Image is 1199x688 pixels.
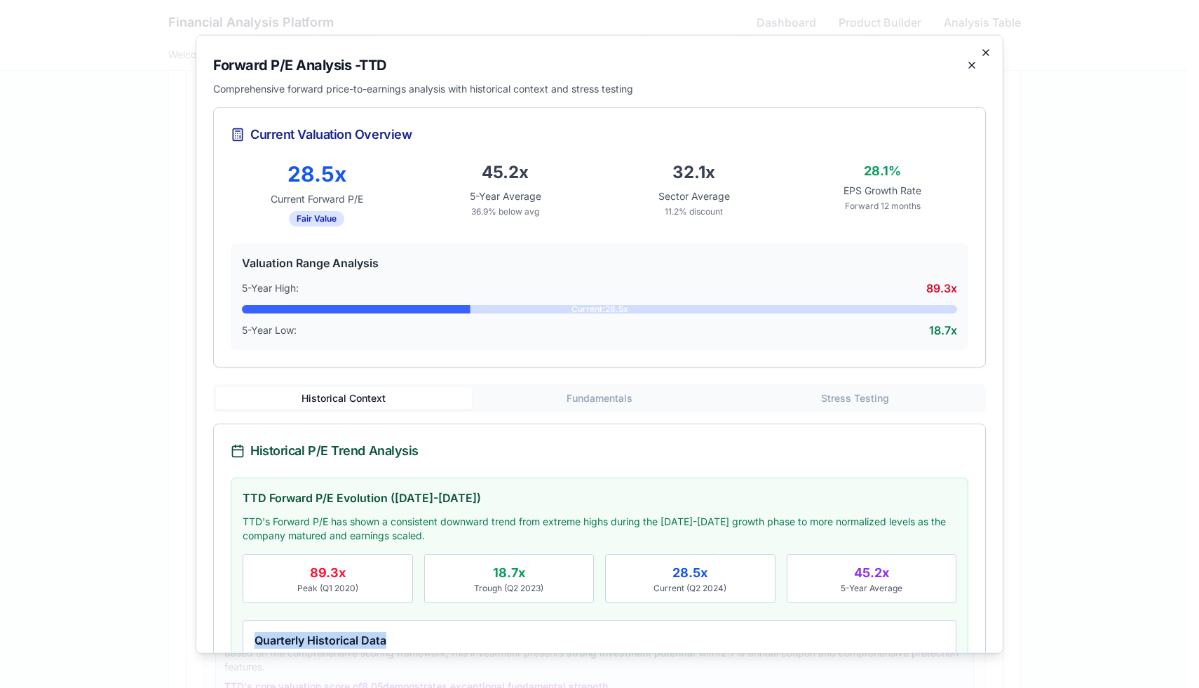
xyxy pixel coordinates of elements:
div: 11.2% discount [608,205,780,217]
div: 18.7x [433,562,585,582]
h4: Valuation Range Analysis [242,254,957,271]
div: 45.2 x [796,562,948,582]
h5: Quarterly Historical Data [255,631,944,648]
div: Trough (Q2 2023) [433,582,585,593]
div: 5-Year Average [419,189,591,203]
div: 32.1 x [608,161,780,183]
div: Peak (Q1 2020) [252,582,404,593]
span: 89.3 x [926,279,957,296]
h2: Forward P/E Analysis - TTD [213,55,386,74]
div: Current Valuation Overview [231,124,968,144]
div: 45.2 x [419,161,591,183]
div: Current (Q2 2024) [614,582,766,593]
span: 5-Year Low: [242,323,297,337]
span: 18.7 x [929,321,957,338]
div: 28.5 x [231,161,402,186]
button: Fundamentals [472,386,728,409]
div: 28.1 % [797,161,968,180]
p: TTD's Forward P/E has shown a consistent downward trend from extreme highs during the [DATE]-[DAT... [243,514,956,542]
div: 36.9% below avg [419,205,591,217]
div: 28.5 x [614,562,766,582]
h4: TTD Forward P/E Evolution ([DATE]-[DATE]) [243,489,956,506]
div: Sector Average [608,189,780,203]
button: Historical Context [216,386,472,409]
div: 5-Year Average [796,582,948,593]
div: Historical P/E Trend Analysis [231,440,968,460]
div: Current Forward P/E [231,191,402,205]
div: EPS Growth Rate [797,183,968,197]
p: Comprehensive forward price-to-earnings analysis with historical context and stress testing [213,81,986,95]
div: Fair Value [289,210,344,226]
button: Stress Testing [727,386,983,409]
div: 89.3x [252,562,404,582]
span: 5-Year High: [242,281,299,295]
div: Forward 12 months [797,200,968,211]
div: Current: 28.5 x [242,304,957,313]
